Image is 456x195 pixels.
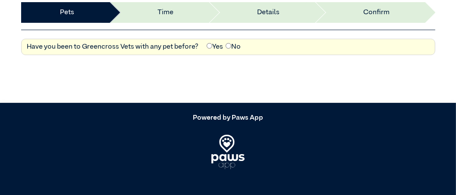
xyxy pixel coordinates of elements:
label: Have you been to Greencross Vets with any pet before? [27,42,198,52]
h5: Powered by Paws App [21,114,435,122]
input: No [226,43,231,49]
label: Yes [207,42,223,52]
label: No [226,42,241,52]
img: PawsApp [211,135,245,169]
a: Pets [60,7,74,18]
input: Yes [207,43,212,49]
